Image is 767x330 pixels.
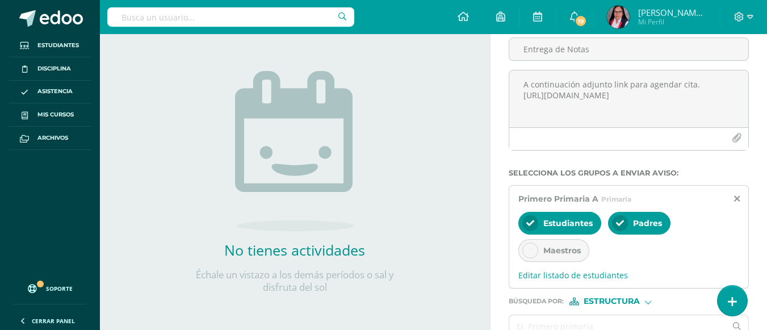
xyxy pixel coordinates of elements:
span: Soporte [46,285,73,293]
p: Échale un vistazo a los demás períodos o sal y disfruta del sol [181,269,408,294]
span: Primero Primaria A [518,194,598,204]
a: Soporte [14,273,86,301]
label: Selecciona los grupos a enviar aviso : [509,169,749,177]
h2: No tienes actividades [181,240,408,260]
span: Búsqueda por : [509,298,564,304]
span: Mis cursos [37,110,74,119]
span: Primaria [601,195,631,203]
input: Titulo [509,38,748,60]
a: Asistencia [9,81,91,104]
span: Asistencia [37,87,73,96]
span: Estudiantes [543,218,593,228]
span: Cerrar panel [32,317,75,325]
img: no_activities.png [235,71,354,231]
input: Busca un usuario... [107,7,354,27]
div: [object Object] [569,298,655,306]
textarea: A continuación adjunto link para agendar cita. [URL][DOMAIN_NAME] [509,70,748,127]
span: Editar listado de estudiantes [518,270,739,281]
span: Disciplina [37,64,71,73]
span: [PERSON_NAME] Sum [PERSON_NAME] [638,7,706,18]
img: 142e4d30c9d4fc0db98c58511cc4ee81.png [607,6,630,28]
span: Mi Perfil [638,17,706,27]
span: Maestros [543,245,581,256]
a: Estudiantes [9,34,91,57]
a: Archivos [9,127,91,150]
span: Estudiantes [37,41,79,50]
span: Estructura [584,298,640,304]
a: Disciplina [9,57,91,81]
a: Mis cursos [9,103,91,127]
span: 19 [575,15,587,27]
span: Archivos [37,133,68,143]
span: Padres [633,218,662,228]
